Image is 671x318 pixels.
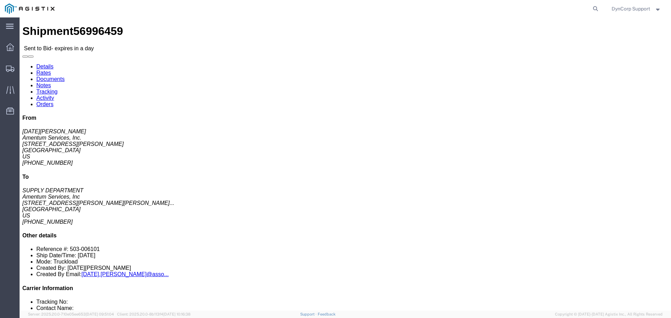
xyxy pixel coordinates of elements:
[555,311,663,317] span: Copyright © [DATE]-[DATE] Agistix Inc., All Rights Reserved
[611,5,662,13] button: DynCorp Support
[20,17,671,311] iframe: FS Legacy Container
[163,312,190,316] span: [DATE] 10:16:38
[612,5,650,13] span: DynCorp Support
[5,3,55,14] img: logo
[117,312,190,316] span: Client: 2025.20.0-8b113f4
[86,312,114,316] span: [DATE] 09:51:04
[28,312,114,316] span: Server: 2025.20.0-710e05ee653
[300,312,318,316] a: Support
[318,312,335,316] a: Feedback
